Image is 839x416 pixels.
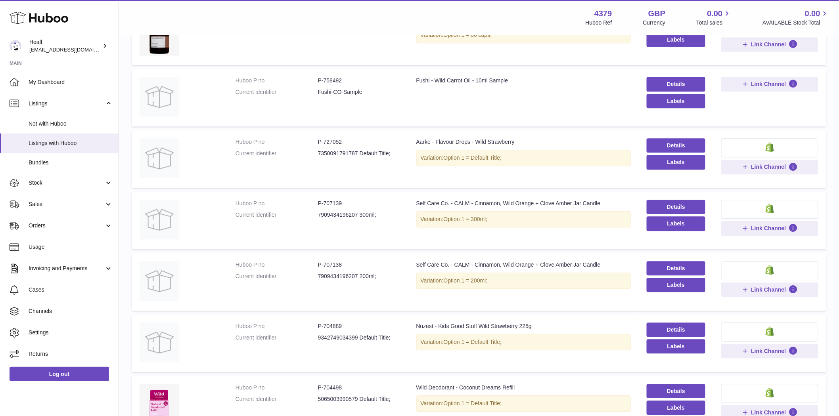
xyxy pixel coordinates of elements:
div: Variation: [416,395,631,412]
span: 0.00 [805,8,820,19]
a: 0.00 AVAILABLE Stock Total [762,8,829,27]
dt: Current identifier [236,334,318,342]
dd: P-704498 [318,384,400,391]
dd: 5065003990579 Default Title; [318,395,400,403]
span: Option 1 = Default Title; [444,339,502,345]
span: Channels [29,307,113,315]
img: shopify-small.png [766,326,774,336]
span: Orders [29,222,104,229]
span: Sales [29,200,104,208]
span: Invoicing and Payments [29,265,104,272]
dt: Huboo P no [236,200,318,207]
dt: Current identifier [236,395,318,403]
dt: Current identifier [236,273,318,280]
img: Self Care Co. - CALM - Cinnamon, Wild Orange + Clove Amber Jar Candle [140,200,179,239]
button: Labels [647,339,706,353]
div: Aarke - Flavour Drops - Wild Strawberry [416,138,631,146]
button: Labels [647,401,706,415]
dd: 9342749034399 Default Title; [318,334,400,342]
button: Labels [647,155,706,169]
div: Variation: [416,211,631,227]
dd: P-707139 [318,200,400,207]
a: Details [647,322,706,337]
a: Details [647,77,706,91]
dt: Current identifier [236,88,318,96]
div: Self Care Co. - CALM - Cinnamon, Wild Orange + Clove Amber Jar Candle [416,200,631,207]
dd: Fushi-CO-Sample [318,88,400,96]
div: Healf [29,38,101,53]
span: Cases [29,286,113,294]
dd: 7909434196207 200ml; [318,273,400,280]
dt: Huboo P no [236,77,318,84]
img: shopify-small.png [766,265,774,275]
span: Link Channel [751,409,786,416]
img: Aarke - Flavour Drops - Wild Strawberry [140,138,179,178]
dt: Huboo P no [236,261,318,269]
img: Fushi - Wild Carrot Oil - 10ml Sample [140,77,179,116]
div: Nuzest - Kids Good Stuff Wild Strawberry 225g [416,322,631,330]
span: Settings [29,329,113,336]
dd: 7350091791787 Default Title; [318,150,400,157]
img: Self Care Co. - CALM - Cinnamon, Wild Orange + Clove Amber Jar Candle [140,261,179,301]
a: Details [647,138,706,153]
img: shopify-small.png [766,388,774,397]
strong: 4379 [594,8,612,19]
img: Wild Nutrition - Natural Glow- For Women [140,16,179,55]
div: Variation: [416,150,631,166]
span: Listings [29,100,104,107]
a: Log out [10,367,109,381]
dt: Current identifier [236,211,318,219]
span: My Dashboard [29,78,113,86]
span: Option 1 = Default Title; [444,155,502,161]
span: Not with Huboo [29,120,113,128]
dt: Current identifier [236,150,318,157]
dt: Huboo P no [236,384,318,391]
strong: GBP [648,8,665,19]
span: Option 1 = 300ml; [444,216,488,222]
div: Self Care Co. - CALM - Cinnamon, Wild Orange + Clove Amber Jar Candle [416,261,631,269]
span: Total sales [696,19,732,27]
span: Link Channel [751,41,786,48]
span: 0.00 [707,8,723,19]
span: Listings with Huboo [29,139,113,147]
div: Wild Deodorant - Coconut Dreams Refill [416,384,631,391]
dt: Huboo P no [236,138,318,146]
span: Link Channel [751,80,786,88]
div: Variation: [416,273,631,289]
dd: 7909434196207 300ml; [318,211,400,219]
button: Labels [647,216,706,231]
span: Bundles [29,159,113,166]
span: AVAILABLE Stock Total [762,19,829,27]
dd: P-727052 [318,138,400,146]
div: Huboo Ref [586,19,612,27]
button: Link Channel [721,37,818,52]
button: Link Channel [721,282,818,297]
div: Variation: [416,27,631,43]
dd: P-704889 [318,322,400,330]
dt: Huboo P no [236,322,318,330]
span: Link Channel [751,225,786,232]
span: Link Channel [751,163,786,170]
img: shopify-small.png [766,204,774,213]
a: Details [647,200,706,214]
button: Labels [647,94,706,108]
span: Usage [29,243,113,251]
span: Link Channel [751,347,786,355]
button: Link Channel [721,344,818,358]
a: Details [647,384,706,398]
a: 0.00 Total sales [696,8,732,27]
span: Option 1 = 60 caps; [444,32,492,38]
span: [EMAIL_ADDRESS][DOMAIN_NAME] [29,46,117,53]
span: Stock [29,179,104,187]
img: Nuzest - Kids Good Stuff Wild Strawberry 225g [140,322,179,362]
span: Option 1 = Default Title; [444,400,502,406]
div: Variation: [416,334,631,350]
dd: P-758492 [318,77,400,84]
dd: P-707138 [318,261,400,269]
img: shopify-small.png [766,142,774,152]
button: Link Channel [721,160,818,174]
img: internalAdmin-4379@internal.huboo.com [10,40,21,52]
div: Fushi - Wild Carrot Oil - 10ml Sample [416,77,631,84]
span: Returns [29,350,113,358]
span: Link Channel [751,286,786,293]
